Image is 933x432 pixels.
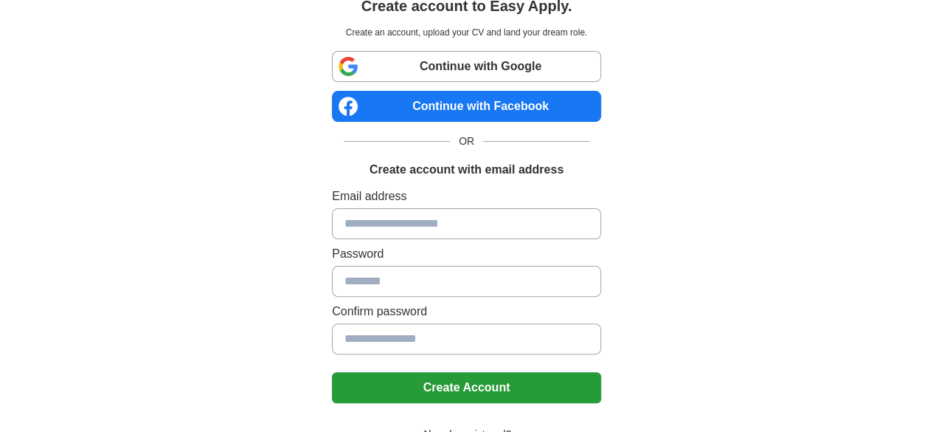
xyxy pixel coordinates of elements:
label: Password [332,245,601,263]
label: Confirm password [332,303,601,320]
button: Create Account [332,372,601,403]
a: Continue with Google [332,51,601,82]
h1: Create account with email address [370,161,563,179]
label: Email address [332,188,601,205]
p: Create an account, upload your CV and land your dream role. [335,26,598,39]
span: OR [450,134,483,149]
a: Continue with Facebook [332,91,601,122]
